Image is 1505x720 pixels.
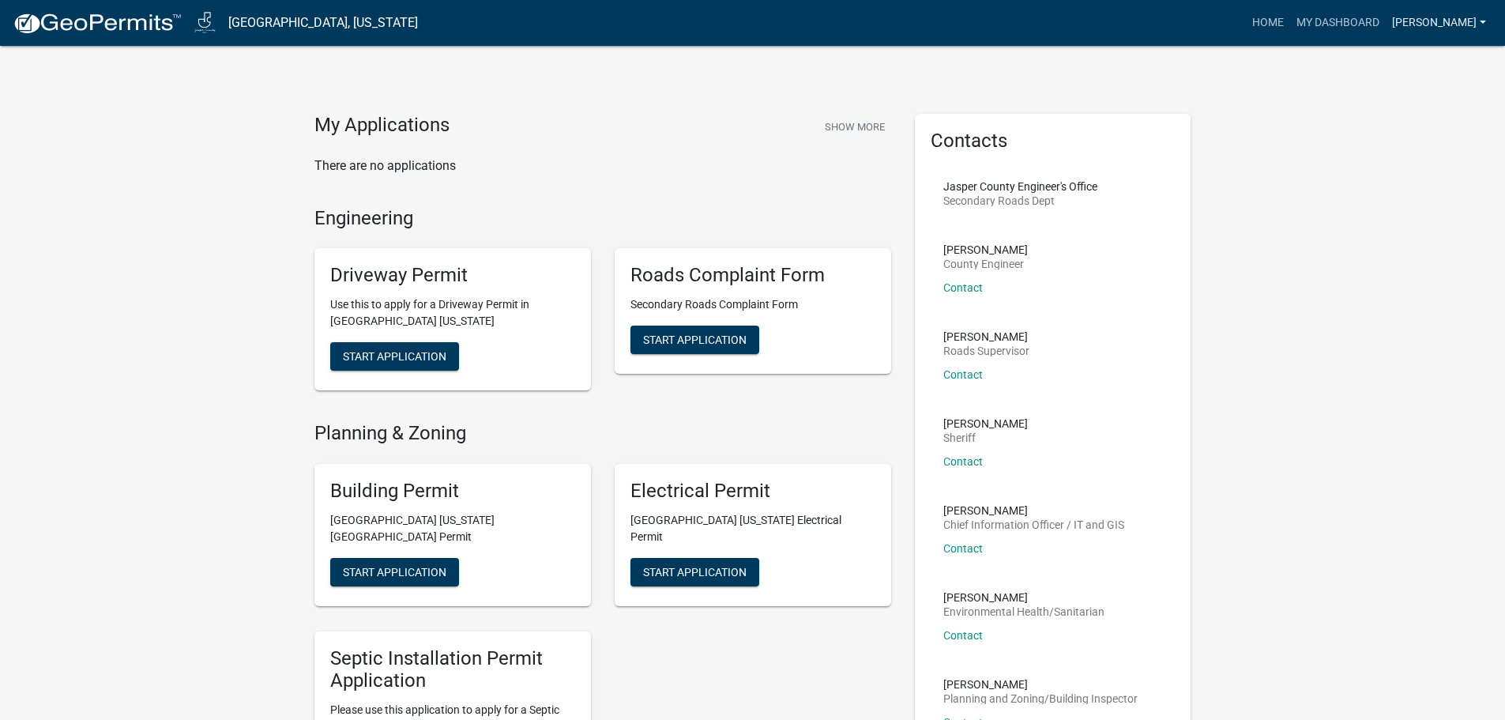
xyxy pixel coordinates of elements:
[943,258,1028,270] p: County Engineer
[314,422,891,445] h4: Planning & Zoning
[630,480,875,503] h5: Electrical Permit
[943,693,1138,704] p: Planning and Zoning/Building Inspector
[943,542,983,555] a: Contact
[943,505,1124,516] p: [PERSON_NAME]
[630,558,759,586] button: Start Application
[630,264,875,287] h5: Roads Complaint Form
[943,281,983,294] a: Contact
[194,12,216,33] img: Jasper County, Iowa
[630,296,875,313] p: Secondary Roads Complaint Form
[943,432,1028,443] p: Sheriff
[630,512,875,545] p: [GEOGRAPHIC_DATA] [US_STATE] Electrical Permit
[943,455,983,468] a: Contact
[943,418,1028,429] p: [PERSON_NAME]
[931,130,1176,153] h5: Contacts
[1386,8,1492,38] a: [PERSON_NAME]
[330,264,575,287] h5: Driveway Permit
[314,207,891,230] h4: Engineering
[330,558,459,586] button: Start Application
[314,156,891,175] p: There are no applications
[330,512,575,545] p: [GEOGRAPHIC_DATA] [US_STATE][GEOGRAPHIC_DATA] Permit
[943,606,1104,617] p: Environmental Health/Sanitarian
[943,345,1029,356] p: Roads Supervisor
[943,679,1138,690] p: [PERSON_NAME]
[643,334,747,346] span: Start Application
[943,592,1104,603] p: [PERSON_NAME]
[818,114,891,140] button: Show More
[630,326,759,354] button: Start Application
[228,9,418,36] a: [GEOGRAPHIC_DATA], [US_STATE]
[1290,8,1386,38] a: My Dashboard
[1246,8,1290,38] a: Home
[943,195,1097,206] p: Secondary Roads Dept
[943,519,1124,530] p: Chief Information Officer / IT and GIS
[943,244,1028,255] p: [PERSON_NAME]
[330,296,575,330] p: Use this to apply for a Driveway Permit in [GEOGRAPHIC_DATA] [US_STATE]
[330,647,575,693] h5: Septic Installation Permit Application
[943,629,983,642] a: Contact
[643,565,747,578] span: Start Application
[343,565,446,578] span: Start Application
[343,350,446,363] span: Start Application
[943,368,983,381] a: Contact
[943,181,1097,192] p: Jasper County Engineer's Office
[330,480,575,503] h5: Building Permit
[943,331,1029,342] p: [PERSON_NAME]
[330,342,459,371] button: Start Application
[314,114,450,138] h4: My Applications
